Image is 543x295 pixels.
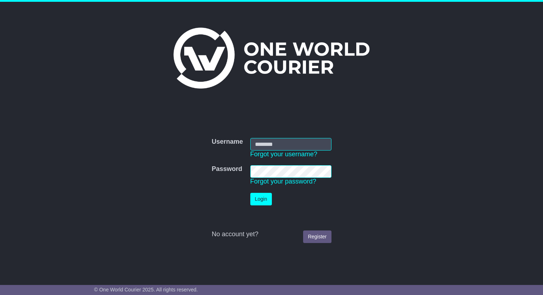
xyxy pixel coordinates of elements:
[212,230,331,238] div: No account yet?
[212,138,243,146] label: Username
[250,178,316,185] a: Forgot your password?
[250,151,317,158] a: Forgot your username?
[173,28,370,89] img: One World
[94,287,198,292] span: © One World Courier 2025. All rights reserved.
[303,230,331,243] a: Register
[212,165,242,173] label: Password
[250,193,272,205] button: Login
